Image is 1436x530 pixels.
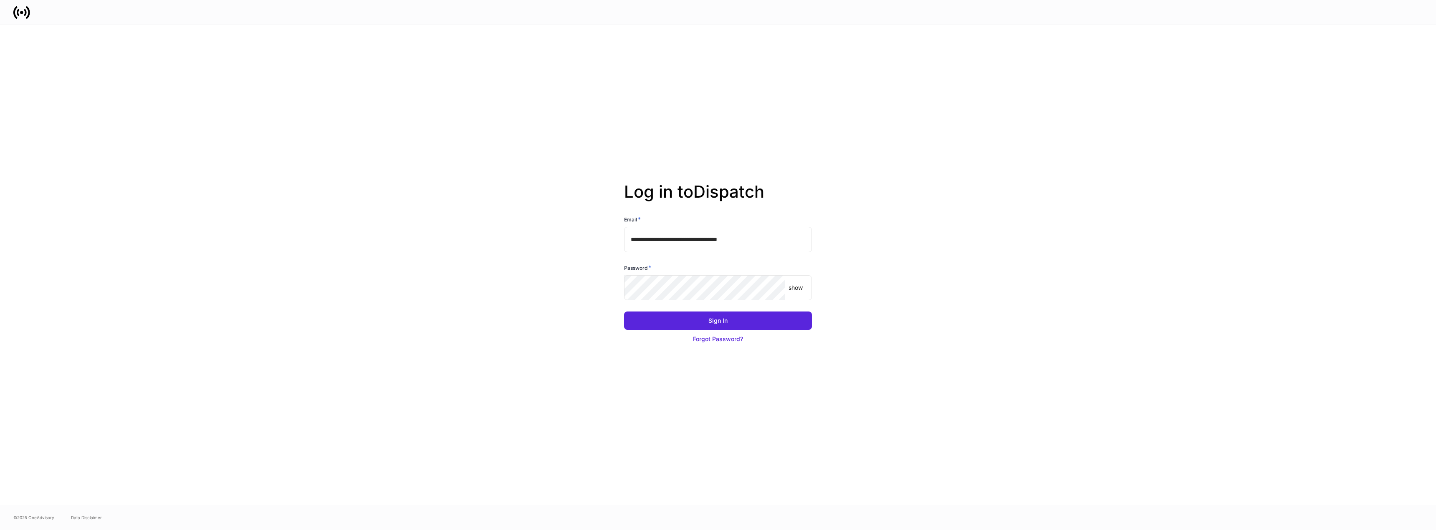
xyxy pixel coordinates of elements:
h6: Password [624,264,651,272]
span: © 2025 OneAdvisory [13,514,54,521]
button: Sign In [624,311,812,330]
button: Forgot Password? [624,330,812,348]
div: Sign In [708,316,728,325]
h2: Log in to Dispatch [624,182,812,215]
a: Data Disclaimer [71,514,102,521]
p: show [789,284,803,292]
div: Forgot Password? [693,335,743,343]
h6: Email [624,215,641,224]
